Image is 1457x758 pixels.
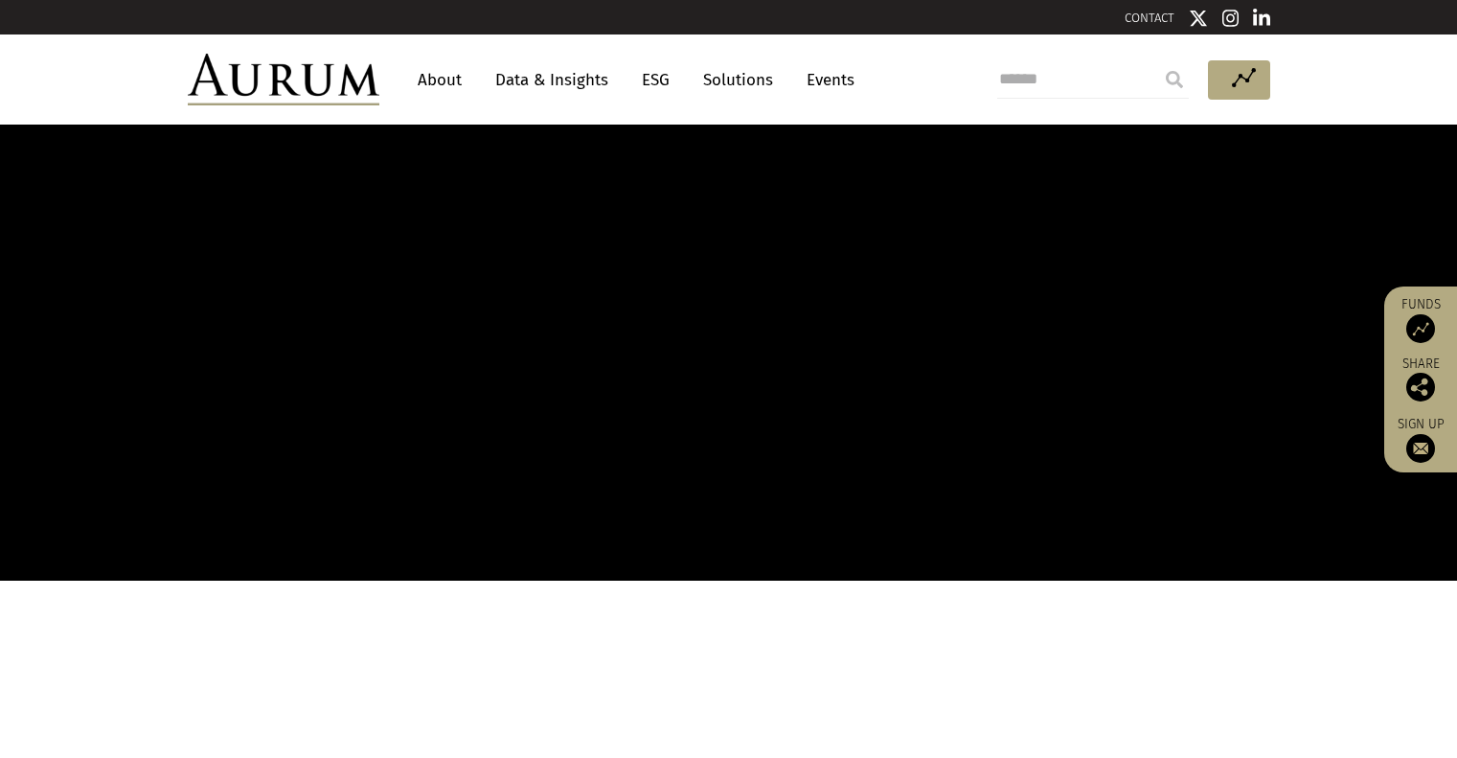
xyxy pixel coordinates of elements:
a: About [408,62,471,98]
a: Funds [1394,296,1447,343]
div: Share [1394,357,1447,402]
a: ESG [632,62,679,98]
img: Instagram icon [1222,9,1240,28]
img: Access Funds [1406,314,1435,343]
a: Sign up [1394,416,1447,463]
a: Solutions [694,62,783,98]
img: Sign up to our newsletter [1406,434,1435,463]
img: Share this post [1406,373,1435,402]
img: Twitter icon [1189,9,1208,28]
img: Aurum [188,54,379,105]
a: Events [797,62,854,98]
input: Submit [1155,60,1194,99]
img: Linkedin icon [1253,9,1270,28]
a: Data & Insights [486,62,618,98]
a: CONTACT [1125,11,1174,25]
